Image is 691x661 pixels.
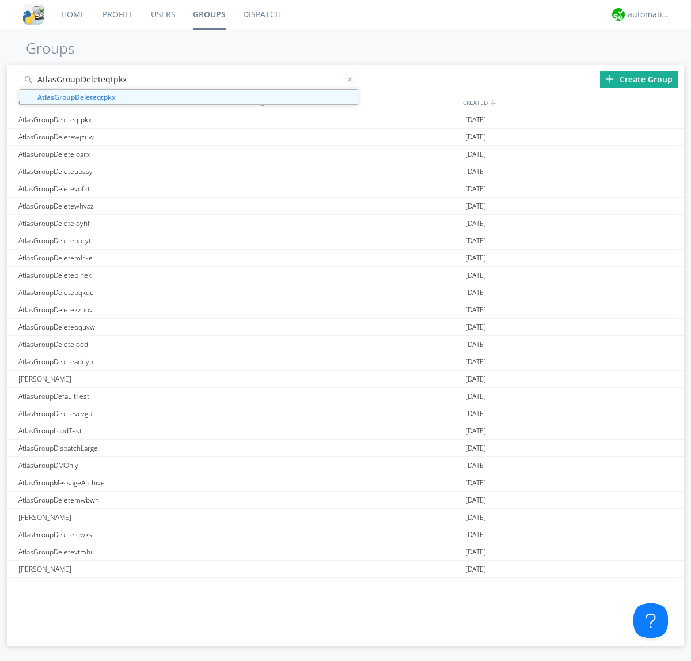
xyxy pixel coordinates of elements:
a: AtlasGroupDeleteoquyw[DATE] [7,319,684,336]
a: AtlasGroupDMOnly[DATE] [7,457,684,474]
div: Create Group [600,71,678,88]
div: [PERSON_NAME] [16,509,237,526]
img: plus.svg [606,75,614,83]
span: [DATE] [465,232,486,250]
a: AtlasGroupDeletezzhov[DATE] [7,301,684,319]
div: AtlasGroupDeletewhyaz [16,198,237,214]
div: AtlasGroupDeleteloarx [16,146,237,163]
span: [DATE] [465,492,486,509]
span: [DATE] [465,509,486,526]
span: [DATE] [465,146,486,163]
span: [DATE] [465,371,486,388]
div: AtlasGroupDeletewjzuw [16,129,237,145]
span: [DATE] [465,180,486,198]
span: [DATE] [465,353,486,371]
span: [DATE] [465,301,486,319]
a: AtlasGroupDeleteloarx[DATE] [7,146,684,163]
input: Search groups [20,71,358,88]
a: AtlasGroupDeleteboryt[DATE] [7,232,684,250]
div: AtlasGroupDeletebinek [16,267,237,284]
div: AtlasGroupDeletezzhov [16,301,237,318]
a: AtlasGroupDeletemwbwn[DATE] [7,492,684,509]
span: [DATE] [465,129,486,146]
div: AtlasGroupDeleteloddi [16,336,237,353]
div: AtlasGroupDefaultTest [16,388,237,405]
a: AtlasGroupDeletelqwks[DATE] [7,526,684,543]
span: [DATE] [465,474,486,492]
div: AtlasGroupDeleteubssy [16,163,237,180]
a: [PERSON_NAME][DATE] [7,371,684,388]
a: AtlasGroupDeleteaduyn[DATE] [7,353,684,371]
span: [DATE] [465,457,486,474]
div: AtlasGroupDeletefqdni [16,578,237,595]
div: CREATED [460,94,684,111]
div: AtlasGroupDeletevofzt [16,180,237,197]
a: AtlasGroupDeletebinek[DATE] [7,267,684,284]
span: [DATE] [465,250,486,267]
span: [DATE] [465,163,486,180]
a: AtlasGroupDeletewhyaz[DATE] [7,198,684,215]
img: cddb5a64eb264b2086981ab96f4c1ba7 [23,4,44,25]
a: AtlasGroupDeletevofzt[DATE] [7,180,684,198]
img: d2d01cd9b4174d08988066c6d424eccd [612,8,625,21]
span: [DATE] [465,561,486,578]
span: [DATE] [465,319,486,336]
a: AtlasGroupDeleteloddi[DATE] [7,336,684,353]
div: AtlasGroupDeletepqkqu [16,284,237,301]
a: AtlasGroupDeletefqdni[DATE] [7,578,684,595]
span: [DATE] [465,284,486,301]
a: AtlasGroupLoadTest[DATE] [7,422,684,440]
div: AtlasGroupDeletevtmhi [16,543,237,560]
div: AtlasGroupDeletemlrke [16,250,237,266]
a: [PERSON_NAME][DATE] [7,509,684,526]
div: AtlasGroupDispatchLarge [16,440,237,456]
div: AtlasGroupDeletelqwks [16,526,237,543]
a: AtlasGroupDeleteqtpkx[DATE] [7,111,684,129]
div: AtlasGroupDeleteboryt [16,232,237,249]
div: AtlasGroupDeleteqtpkx [16,111,237,128]
div: [PERSON_NAME] [16,561,237,577]
span: [DATE] [465,543,486,561]
a: AtlasGroupMessageArchive[DATE] [7,474,684,492]
span: [DATE] [465,388,486,405]
a: AtlasGroupDeletewjzuw[DATE] [7,129,684,146]
div: [PERSON_NAME] [16,371,237,387]
span: [DATE] [465,215,486,232]
span: [DATE] [465,440,486,457]
div: AtlasGroupMessageArchive [16,474,237,491]
span: [DATE] [465,336,486,353]
div: AtlasGroupDeleteoquyw [16,319,237,335]
a: AtlasGroupDeleteubssy[DATE] [7,163,684,180]
div: AtlasGroupDeletemwbwn [16,492,237,508]
iframe: Toggle Customer Support [633,603,668,638]
span: [DATE] [465,578,486,595]
a: AtlasGroupDeletevcvgb[DATE] [7,405,684,422]
span: [DATE] [465,198,486,215]
div: AtlasGroupDeletevcvgb [16,405,237,422]
a: AtlasGroupDispatchLarge[DATE] [7,440,684,457]
div: automation+atlas [628,9,671,20]
span: [DATE] [465,111,486,129]
span: [DATE] [465,405,486,422]
div: AtlasGroupLoadTest [16,422,237,439]
a: AtlasGroupDefaultTest[DATE] [7,388,684,405]
a: AtlasGroupDeletepqkqu[DATE] [7,284,684,301]
span: [DATE] [465,422,486,440]
span: [DATE] [465,267,486,284]
a: [PERSON_NAME][DATE] [7,561,684,578]
div: AtlasGroupDeleteaduyn [16,353,237,370]
a: AtlasGroupDeletevtmhi[DATE] [7,543,684,561]
span: [DATE] [465,526,486,543]
a: AtlasGroupDeletemlrke[DATE] [7,250,684,267]
strong: AtlasGroupDeleteqtpkx [37,92,116,102]
div: AtlasGroupDeleteloyhf [16,215,237,232]
a: AtlasGroupDeleteloyhf[DATE] [7,215,684,232]
div: AtlasGroupDMOnly [16,457,237,474]
div: GROUPS [16,94,234,111]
